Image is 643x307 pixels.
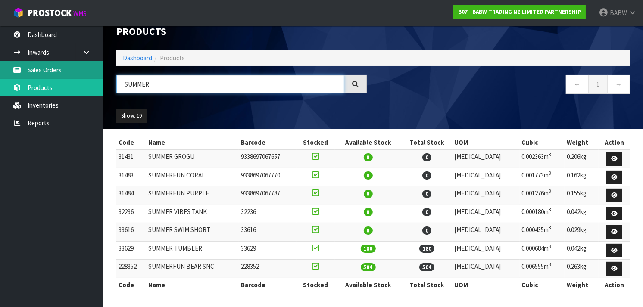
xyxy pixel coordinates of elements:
span: ProStock [28,7,72,19]
td: 0.029kg [565,223,599,242]
td: 0.000435m [520,223,565,242]
sup: 3 [549,152,552,158]
sup: 3 [549,170,552,176]
span: 180 [361,245,376,253]
th: Weight [565,136,599,149]
td: 0.263kg [565,260,599,278]
sup: 3 [549,225,552,231]
a: 1 [588,75,608,93]
td: SUMMERFUN CORAL [146,168,239,186]
th: Stocked [297,278,335,291]
td: SUMMER TUMBLER [146,241,239,260]
th: Cubic [520,136,565,149]
th: UOM [453,136,520,149]
th: Barcode [239,136,296,149]
td: 31483 [116,168,146,186]
input: Search products [116,75,344,93]
nav: Page navigation [380,75,630,96]
td: 0.006555m [520,260,565,278]
td: 0.001276m [520,186,565,205]
span: 0 [422,153,431,161]
span: 0 [422,190,431,198]
img: cube-alt.png [13,7,24,18]
th: UOM [453,278,520,291]
td: 33616 [239,223,296,242]
td: 0.002363m [520,149,565,168]
td: [MEDICAL_DATA] [453,260,520,278]
td: 9338697067657 [239,149,296,168]
th: Action [599,136,630,149]
th: Code [116,136,146,149]
th: Total Stock [401,136,453,149]
td: 0.001773m [520,168,565,186]
td: SUMMER GROGU [146,149,239,168]
td: 0.000684m [520,241,565,260]
a: ← [566,75,589,93]
sup: 3 [549,188,552,194]
th: Total Stock [401,278,453,291]
button: Show: 10 [116,109,147,123]
td: 9338697067787 [239,186,296,205]
td: 33629 [239,241,296,260]
td: SUMMER VIBES TANK [146,205,239,223]
strong: B07 - BABW TRADING NZ LIMITED PARTNERSHIP [458,8,581,16]
th: Available Stock [335,136,401,149]
td: 9338697067770 [239,168,296,186]
td: 33629 [116,241,146,260]
th: Code [116,278,146,291]
td: SUMMERFUN BEAR SNC [146,260,239,278]
td: 0.206kg [565,149,599,168]
td: 31484 [116,186,146,205]
td: 31431 [116,149,146,168]
span: 0 [422,208,431,216]
th: Weight [565,278,599,291]
th: Stocked [297,136,335,149]
td: 33616 [116,223,146,242]
th: Name [146,136,239,149]
span: 0 [364,190,373,198]
td: [MEDICAL_DATA] [453,241,520,260]
th: Name [146,278,239,291]
td: 0.042kg [565,241,599,260]
td: 228352 [239,260,296,278]
td: 32236 [116,205,146,223]
td: [MEDICAL_DATA] [453,186,520,205]
td: 32236 [239,205,296,223]
td: 0.162kg [565,168,599,186]
td: SUMMER SWIM SHORT [146,223,239,242]
span: 504 [361,263,376,271]
span: 0 [364,208,373,216]
th: Available Stock [335,278,401,291]
sup: 3 [549,243,552,249]
span: 0 [364,226,373,235]
th: Cubic [520,278,565,291]
td: 0.000180m [520,205,565,223]
th: Action [599,278,630,291]
span: 0 [364,171,373,180]
td: 0.155kg [565,186,599,205]
h1: Products [116,26,367,37]
td: [MEDICAL_DATA] [453,149,520,168]
span: 0 [364,153,373,161]
td: 0.042kg [565,205,599,223]
td: 228352 [116,260,146,278]
a: Dashboard [123,54,152,62]
span: 0 [422,226,431,235]
span: BABW [610,9,627,17]
sup: 3 [549,261,552,267]
td: [MEDICAL_DATA] [453,205,520,223]
span: 0 [422,171,431,180]
sup: 3 [549,207,552,213]
td: [MEDICAL_DATA] [453,168,520,186]
span: 504 [419,263,434,271]
small: WMS [73,9,87,18]
span: 180 [419,245,434,253]
th: Barcode [239,278,296,291]
a: → [607,75,630,93]
span: Products [160,54,185,62]
td: SUMMERFUN PURPLE [146,186,239,205]
td: [MEDICAL_DATA] [453,223,520,242]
